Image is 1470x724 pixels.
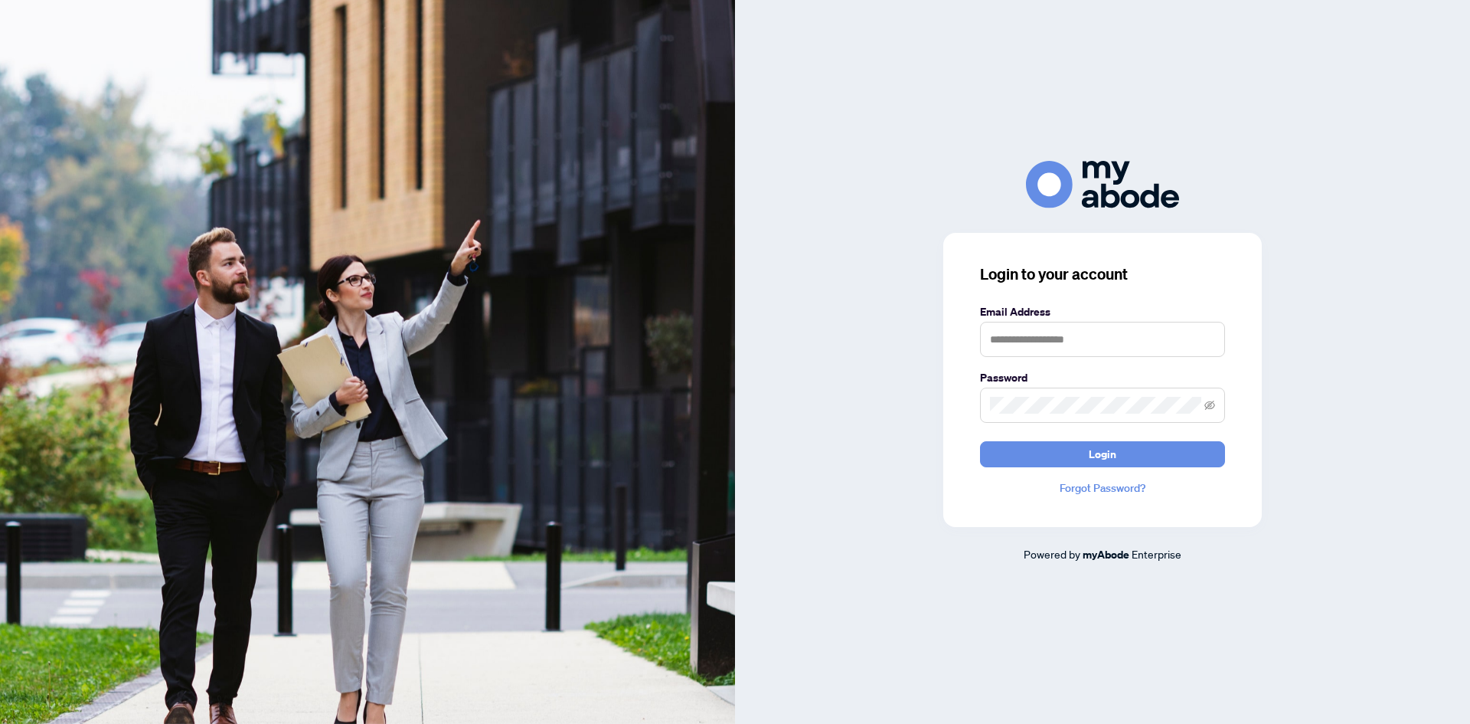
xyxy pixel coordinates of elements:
span: Login [1089,442,1116,467]
a: myAbode [1083,546,1129,563]
label: Password [980,369,1225,386]
img: ma-logo [1026,161,1179,208]
label: Email Address [980,303,1225,320]
span: Enterprise [1132,547,1181,561]
span: Powered by [1024,547,1080,561]
a: Forgot Password? [980,480,1225,496]
h3: Login to your account [980,264,1225,285]
span: eye-invisible [1204,400,1215,411]
button: Login [980,441,1225,467]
